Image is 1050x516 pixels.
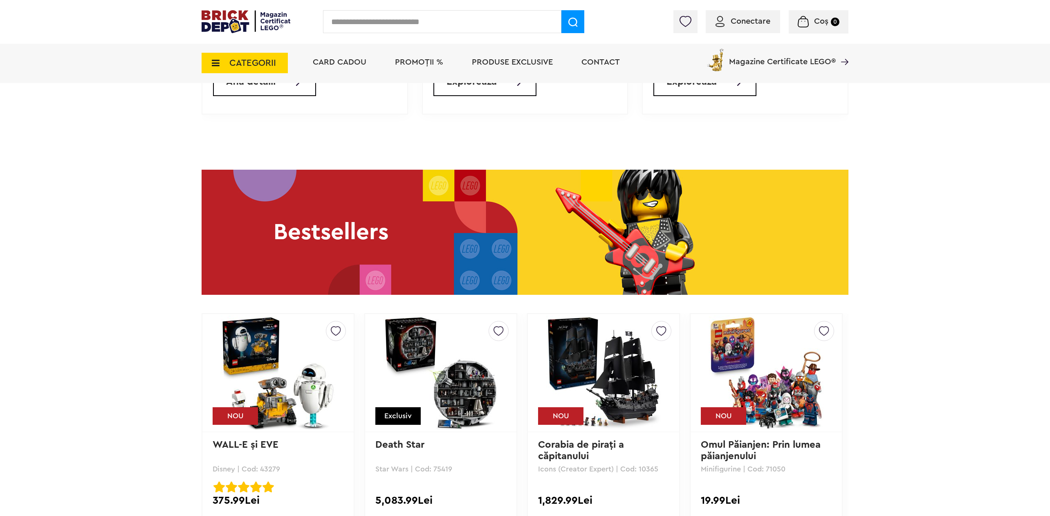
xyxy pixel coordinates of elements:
[202,170,848,295] img: Bestseller
[213,440,278,450] a: WALL-E şi EVE
[375,440,424,450] a: Death Star
[472,58,553,66] a: Produse exclusive
[313,58,366,66] a: Card Cadou
[213,481,225,493] img: Evaluare cu stele
[701,495,832,506] div: 19.99Lei
[836,47,848,55] a: Magazine Certificate LEGO®
[729,47,836,66] span: Magazine Certificate LEGO®
[238,481,249,493] img: Evaluare cu stele
[395,58,443,66] a: PROMOȚII %
[202,221,460,244] h2: Bestsellers
[731,17,770,25] span: Conectare
[538,465,669,473] p: Icons (Creator Expert) | Cod: 10365
[538,495,669,506] div: 1,829.99Lei
[716,17,770,25] a: Conectare
[701,465,832,473] p: Minifigurine | Cod: 71050
[213,495,343,506] div: 375.99Lei
[262,481,274,493] img: Evaluare cu stele
[375,407,421,425] div: Exclusiv
[213,465,343,473] p: Disney | Cod: 43279
[814,17,828,25] span: Coș
[202,170,848,295] a: BestsellerBestsellers
[375,465,506,473] p: Star Wars | Cod: 75419
[221,316,335,430] img: WALL-E şi EVE
[581,58,620,66] a: Contact
[213,407,258,425] div: NOU
[709,316,823,430] img: Omul Păianjen: Prin lumea păianjenului
[384,316,498,430] img: Death Star
[538,440,627,473] a: Corabia de piraţi a căpitanului [PERSON_NAME]...
[229,58,276,67] span: CATEGORII
[546,316,661,430] img: Corabia de piraţi a căpitanului Jack Sparrow
[831,18,839,26] small: 0
[701,440,823,461] a: Omul Păianjen: Prin lumea păianjenului
[375,495,506,506] div: 5,083.99Lei
[538,407,583,425] div: NOU
[701,407,746,425] div: NOU
[226,481,237,493] img: Evaluare cu stele
[250,481,262,493] img: Evaluare cu stele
